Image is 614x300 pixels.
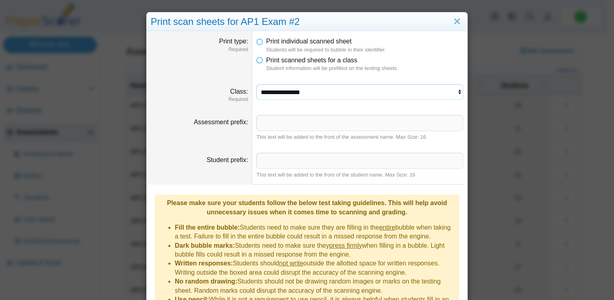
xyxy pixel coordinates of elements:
[266,38,352,45] span: Print individual scanned sheet
[266,65,463,72] dfn: Student information will be prefilled on the testing sheets.
[175,241,455,259] li: Students need to make sure they when filling in a bubble. Light bubble fills could result in a mi...
[219,38,248,45] label: Print type
[451,15,463,29] a: Close
[175,259,455,277] li: Students should outside the allotted space for written responses. Writing outside the boxed area ...
[151,96,248,103] dfn: Required
[329,242,362,249] u: press firmly
[256,171,463,179] div: This text will be added to the front of the student name. Max Size: 16
[194,119,248,125] label: Assessment prefix
[266,46,463,53] dfn: Students will be required to bubble in their identifier.
[379,224,395,231] u: entire
[151,46,248,53] dfn: Required
[175,242,235,249] b: Dark bubble marks:
[230,88,248,95] label: Class
[175,223,455,241] li: Students need to make sure they are filling in the bubble when taking a test. Failure to fill in ...
[256,134,463,141] div: This text will be added to the front of the assessment name. Max Size: 16
[175,278,237,285] b: No random drawing:
[279,260,303,267] u: not write
[167,199,447,215] b: Please make sure your students follow the below test taking guidelines. This will help avoid unne...
[175,260,233,267] b: Written responses:
[207,156,248,163] label: Student prefix
[147,12,467,31] div: Print scan sheets for AP1 Exam #2
[175,277,455,295] li: Students should not be drawing random images or marks on the testing sheet. Random marks could di...
[175,224,240,231] b: Fill the entire bubble:
[266,57,357,64] span: Print scanned sheets for a class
